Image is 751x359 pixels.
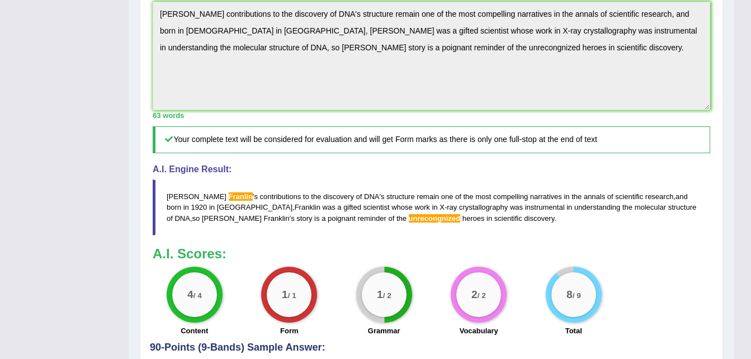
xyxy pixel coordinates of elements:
span: in [209,203,215,211]
span: of [455,192,461,201]
span: discovery [323,192,354,201]
span: scientific [615,192,643,201]
span: Franklin [263,214,289,223]
span: DNA [174,214,190,223]
span: X [440,203,445,211]
span: most [475,192,491,201]
span: s [381,192,385,201]
span: annals [584,192,605,201]
label: Content [181,325,208,336]
span: instrumental [525,203,565,211]
span: scientific [494,214,522,223]
span: research [645,192,674,201]
span: in [564,192,569,201]
span: [GEOGRAPHIC_DATA] [217,203,292,211]
label: Grammar [368,325,400,336]
small: / 4 [193,291,202,300]
big: 8 [566,289,573,301]
span: of [356,192,362,201]
span: reminder [358,214,386,223]
span: whose [391,203,413,211]
span: Franklin [295,203,320,211]
span: was [510,203,523,211]
small: / 2 [383,291,391,300]
span: of [167,214,173,223]
span: so [192,214,200,223]
h5: Your complete text will be considered for evaluation and will get Form marks as there is only one... [153,126,710,153]
span: 1920 [191,203,207,211]
span: the [463,192,473,201]
span: Possible spelling mistake found. (did you mean: unrecognized) [409,214,460,223]
span: remain [417,192,439,201]
label: Vocabulary [460,325,498,336]
span: of [388,214,394,223]
h4: A.I. Engine Result: [153,164,710,174]
span: Possible spelling mistake found. (did you mean: Franklin) [229,192,253,201]
label: Total [565,325,582,336]
b: A.I. Scores: [153,246,226,261]
span: is [314,214,319,223]
span: of [607,192,613,201]
span: s [254,192,258,201]
span: crystallography [459,203,508,211]
div: 63 words [153,110,710,121]
big: 2 [471,289,478,301]
span: one [441,192,454,201]
span: heroes [462,214,485,223]
span: and [676,192,688,201]
span: the [622,203,632,211]
span: work [414,203,429,211]
span: the [311,192,321,201]
span: structure [386,192,415,201]
span: gifted [343,203,361,211]
span: scientist [363,203,390,211]
span: a [322,214,325,223]
span: molecular [635,203,666,211]
big: 4 [187,289,193,301]
span: DNA [364,192,379,201]
span: born [167,203,181,211]
span: in [487,214,492,223]
big: 1 [377,289,383,301]
span: ray [447,203,457,211]
span: contributions [260,192,301,201]
span: narratives [530,192,562,201]
label: Form [280,325,299,336]
big: 1 [282,289,288,301]
span: [PERSON_NAME] [167,192,226,201]
span: was [323,203,336,211]
span: story [296,214,312,223]
span: s [291,214,295,223]
span: in [432,203,437,211]
span: [PERSON_NAME] [202,214,262,223]
span: in [183,203,189,211]
span: poignant [328,214,356,223]
span: structure [668,203,697,211]
small: / 1 [288,291,296,300]
small: / 9 [573,291,581,300]
span: compelling [493,192,528,201]
span: in [566,203,572,211]
span: discovery [524,214,554,223]
span: understanding [574,203,620,211]
small: / 2 [478,291,486,300]
span: a [337,203,341,211]
span: the [396,214,407,223]
blockquote: ' ' , , - , ' . [153,179,710,235]
span: to [303,192,309,201]
span: the [571,192,582,201]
